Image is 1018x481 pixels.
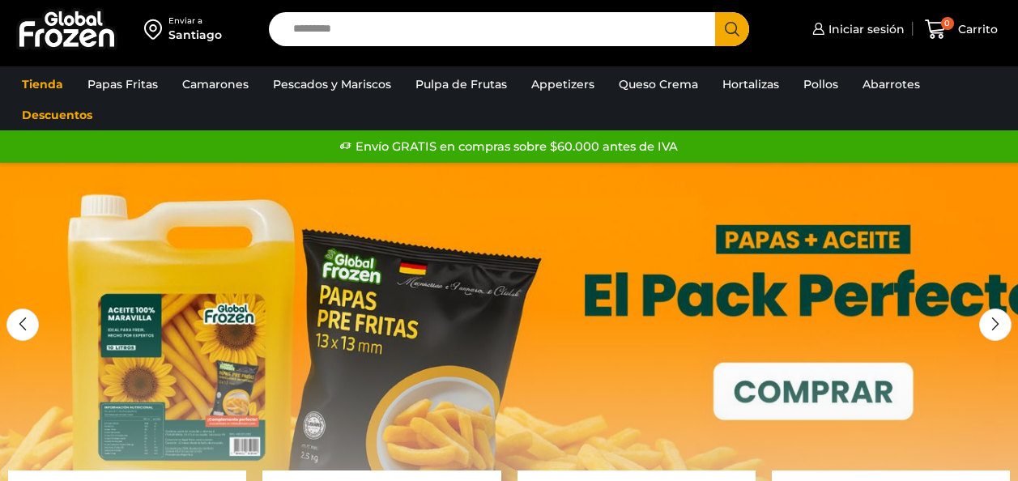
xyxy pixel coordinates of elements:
a: Camarones [174,69,257,100]
div: Santiago [168,27,222,43]
div: Enviar a [168,15,222,27]
a: Pulpa de Frutas [407,69,515,100]
a: Hortalizas [714,69,787,100]
a: Queso Crema [611,69,706,100]
span: Carrito [954,21,998,37]
a: Tienda [14,69,71,100]
a: Papas Fritas [79,69,166,100]
span: 0 [941,17,954,30]
span: Iniciar sesión [824,21,905,37]
a: Abarrotes [854,69,928,100]
a: Appetizers [523,69,603,100]
img: address-field-icon.svg [144,15,168,43]
a: Iniciar sesión [808,13,905,45]
a: Descuentos [14,100,100,130]
a: 0 Carrito [921,11,1002,49]
a: Pescados y Mariscos [265,69,399,100]
button: Search button [715,12,749,46]
a: Pollos [795,69,846,100]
